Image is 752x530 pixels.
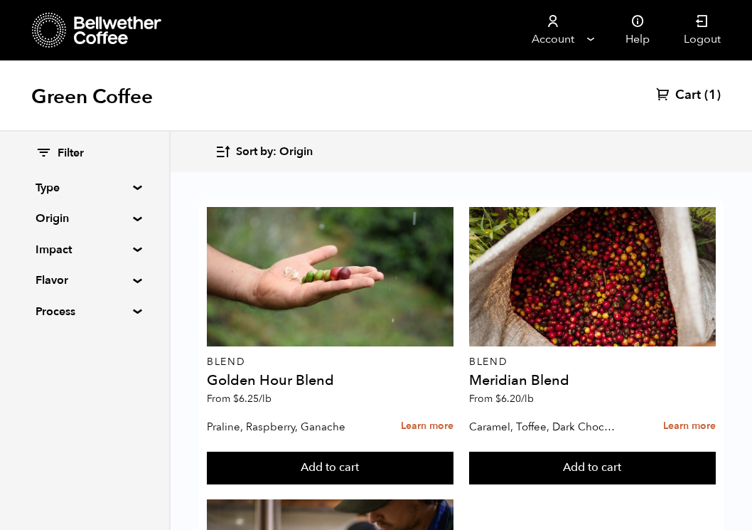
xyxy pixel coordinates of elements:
h4: Meridian Blend [469,373,716,388]
summary: Origin [36,210,134,227]
h4: Golden Hour Blend [207,373,453,388]
span: Cart [675,87,701,104]
span: Filter [58,146,84,161]
p: Caramel, Toffee, Dark Chocolate [469,416,617,438]
span: /lb [259,392,272,406]
span: $ [495,392,501,406]
p: Blend [207,357,453,367]
p: Blend [469,357,716,367]
span: From [207,392,272,406]
span: (1) [704,87,721,104]
a: Learn more [663,411,716,442]
a: Learn more [401,411,453,442]
summary: Type [36,179,134,196]
span: $ [233,392,239,406]
a: Cart (1) [656,87,721,104]
button: Add to cart [469,452,716,484]
p: Praline, Raspberry, Ganache [207,416,355,438]
summary: Flavor [36,272,134,289]
button: Sort by: Origin [215,135,313,169]
summary: Process [36,303,134,320]
span: From [469,392,534,406]
h1: Green Coffee [31,84,153,110]
span: Sort by: Origin [236,144,313,160]
span: /lb [521,392,534,406]
bdi: 6.20 [495,392,534,406]
bdi: 6.25 [233,392,272,406]
summary: Impact [36,241,134,258]
button: Add to cart [207,452,453,484]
